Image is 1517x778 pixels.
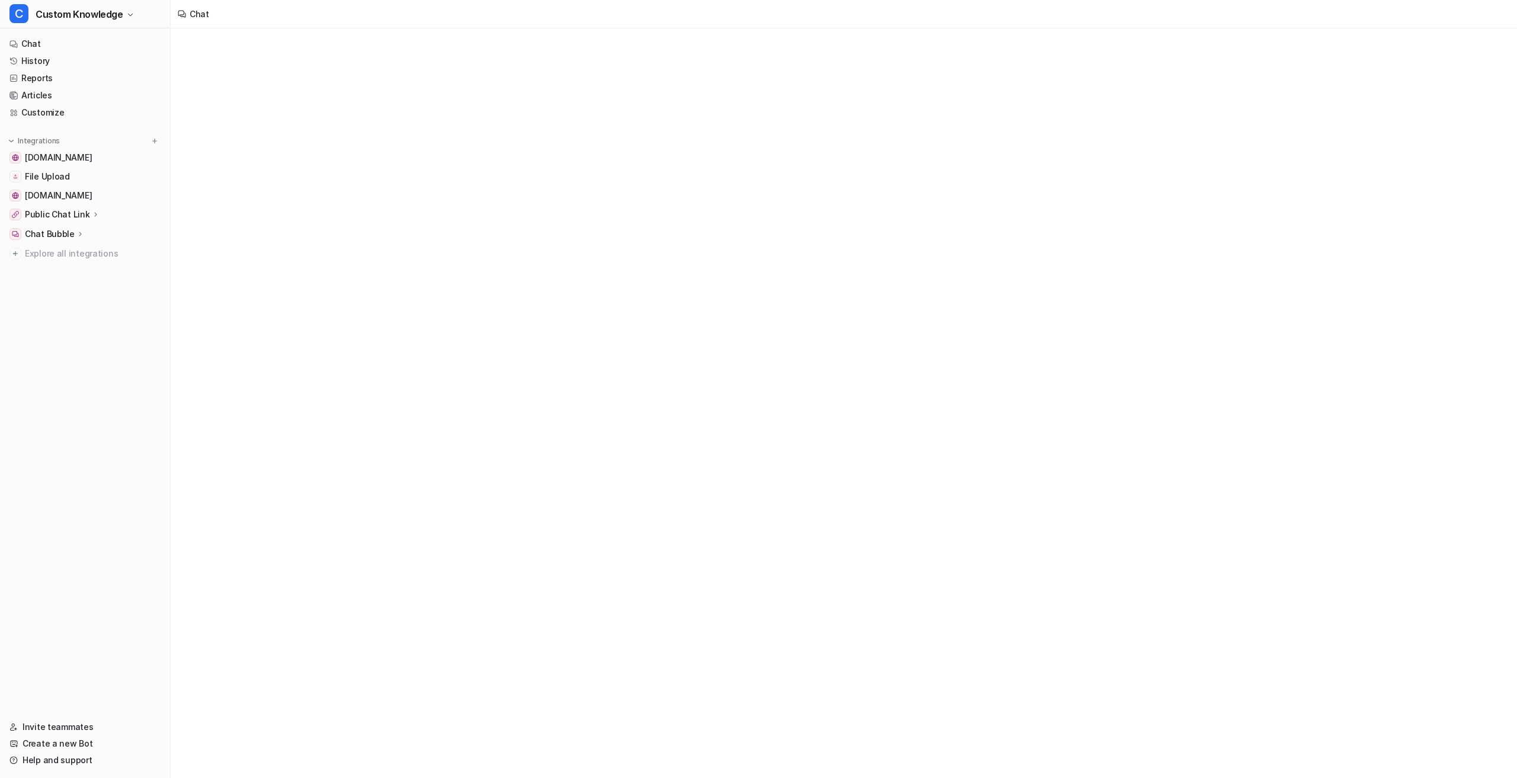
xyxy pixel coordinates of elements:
[25,171,70,183] span: File Upload
[36,6,123,23] span: Custom Knowledge
[5,168,165,185] a: File UploadFile Upload
[5,135,63,147] button: Integrations
[5,752,165,769] a: Help and support
[18,136,60,146] p: Integrations
[5,719,165,735] a: Invite teammates
[5,149,165,166] a: timedock.com[DOMAIN_NAME]
[25,244,161,263] span: Explore all integrations
[5,36,165,52] a: Chat
[12,192,19,199] img: secure.timedock.com
[5,87,165,104] a: Articles
[190,8,209,20] div: Chat
[5,104,165,121] a: Customize
[5,53,165,69] a: History
[25,152,92,164] span: [DOMAIN_NAME]
[9,4,28,23] span: C
[25,190,92,201] span: [DOMAIN_NAME]
[7,137,15,145] img: expand menu
[12,154,19,161] img: timedock.com
[25,209,90,220] p: Public Chat Link
[9,248,21,260] img: explore all integrations
[151,137,159,145] img: menu_add.svg
[25,228,75,240] p: Chat Bubble
[5,735,165,752] a: Create a new Bot
[12,211,19,218] img: Public Chat Link
[5,187,165,204] a: secure.timedock.com[DOMAIN_NAME]
[12,230,19,238] img: Chat Bubble
[5,70,165,87] a: Reports
[12,173,19,180] img: File Upload
[5,245,165,262] a: Explore all integrations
